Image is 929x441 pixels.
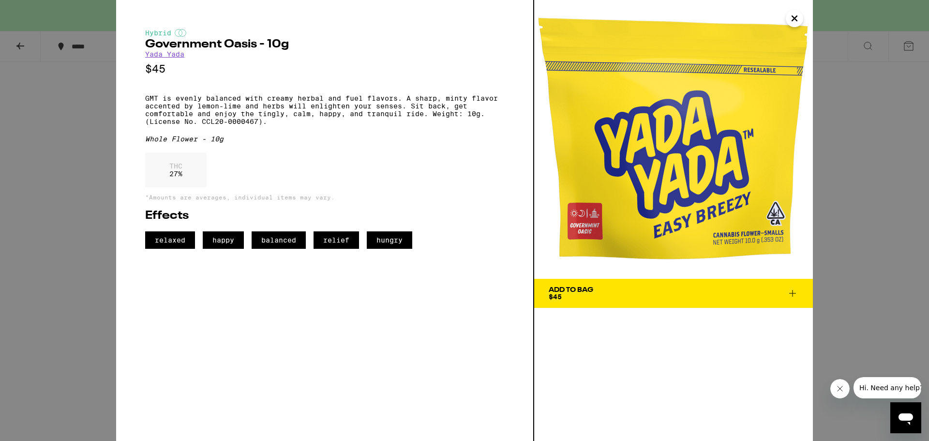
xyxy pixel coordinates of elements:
[145,39,504,50] h2: Government Oasis - 10g
[786,10,803,27] button: Close
[854,377,921,398] iframe: Message from company
[169,162,182,170] p: THC
[145,152,207,187] div: 27 %
[6,7,70,15] span: Hi. Need any help?
[549,287,593,293] div: Add To Bag
[145,94,504,125] p: GMT is evenly balanced with creamy herbal and fuel flavors. A sharp, minty flavor accented by lem...
[830,379,850,398] iframe: Close message
[890,402,921,433] iframe: Button to launch messaging window
[549,293,562,301] span: $45
[145,210,504,222] h2: Effects
[145,231,195,249] span: relaxed
[534,279,813,308] button: Add To Bag$45
[175,29,186,37] img: hybridColor.svg
[203,231,244,249] span: happy
[314,231,359,249] span: relief
[145,29,504,37] div: Hybrid
[145,135,504,143] div: Whole Flower - 10g
[145,50,184,58] a: Yada Yada
[252,231,306,249] span: balanced
[145,194,504,200] p: *Amounts are averages, individual items may vary.
[145,63,504,75] p: $45
[367,231,412,249] span: hungry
